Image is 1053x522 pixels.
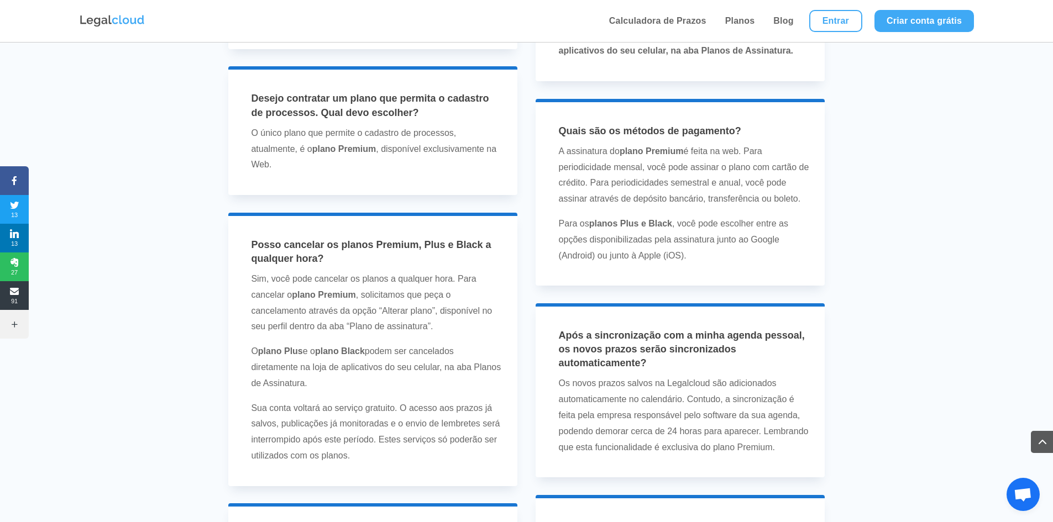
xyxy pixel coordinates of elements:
[315,346,365,356] strong: plano Black
[559,376,810,455] p: Os novos prazos salvos na Legalcloud são adicionados automaticamente no calendário. Contudo, a si...
[251,344,502,400] p: O e o podem ser cancelados diretamente na loja de aplicativos do seu celular, na aba Planos de As...
[559,330,805,368] span: Após a sincronização com a minha agenda pessoal, os novos prazos serão sincronizados automaticame...
[809,10,862,32] a: Entrar
[251,271,502,344] p: Sim, você pode cancelar os planos a qualquer hora. Para cancelar o , solicitamos que peça o cance...
[251,239,491,264] span: Posso cancelar os planos Premium, Plus e Black a qualquer hora?
[312,144,376,154] strong: plano Premium
[292,290,356,299] strong: plano Premium
[251,400,502,464] p: Sua conta voltará ao serviço gratuito. O acesso aos prazos já salvos, publicações já monitoradas ...
[1007,478,1040,511] a: Bate-papo aberto
[559,144,810,216] p: A assinatura do é feita na web. Para periodicidade mensal, você pode assinar o plano com cartão d...
[251,93,489,118] span: Desejo contratar um plano que permita o cadastro de processos. Qual devo escolher?
[874,10,974,32] a: Criar conta grátis
[559,216,810,263] p: Para os , você pode escolher entre as opções disponibilizadas pela assinatura junto ao Google (An...
[251,125,502,173] p: O único plano que permite o cadastro de processos, atualmente, é o , disponível exclusivamente na...
[620,146,684,156] strong: plano Premium
[589,219,672,228] strong: planos Plus e Black
[258,346,303,356] strong: plano Plus
[559,125,741,136] span: Quais são os métodos de pagamento?
[79,14,145,28] img: Logo da Legalcloud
